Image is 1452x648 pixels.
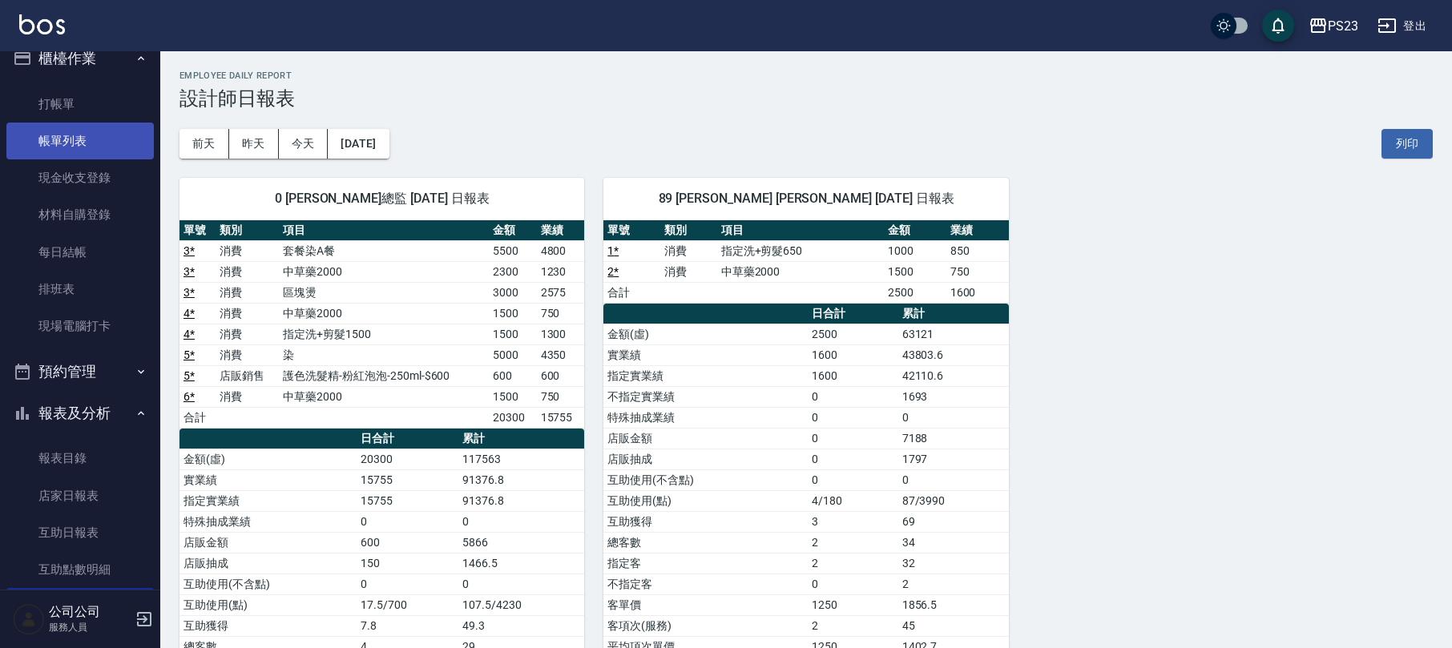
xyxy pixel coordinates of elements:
td: 0 [808,574,897,594]
th: 日合計 [808,304,897,324]
td: 5500 [489,240,537,261]
img: Person [13,603,45,635]
td: 750 [537,303,585,324]
table: a dense table [179,220,584,429]
a: 設計師日報表 [6,588,154,625]
td: 1600 [808,344,897,365]
a: 報表目錄 [6,440,154,477]
button: 預約管理 [6,351,154,392]
a: 互助日報表 [6,514,154,551]
td: 消費 [216,344,279,365]
td: 2300 [489,261,537,282]
td: 0 [808,469,897,490]
th: 累計 [898,304,1009,324]
th: 業績 [946,220,1009,241]
td: 1466.5 [458,553,584,574]
button: 前天 [179,129,229,159]
a: 互助點數明細 [6,551,154,588]
td: 店販金額 [603,428,808,449]
td: 0 [898,469,1009,490]
td: 150 [357,553,458,574]
td: 2 [808,615,897,636]
td: 750 [946,261,1009,282]
td: 15755 [357,469,458,490]
td: 店販金額 [179,532,357,553]
td: 5866 [458,532,584,553]
td: 消費 [216,303,279,324]
td: 34 [898,532,1009,553]
th: 類別 [216,220,279,241]
td: 0 [808,407,897,428]
td: 2500 [884,282,946,303]
p: 服務人員 [49,620,131,634]
td: 750 [537,386,585,407]
td: 消費 [216,386,279,407]
td: 指定洗+剪髮650 [717,240,884,261]
td: 600 [489,365,537,386]
a: 排班表 [6,271,154,308]
td: 4350 [537,344,585,365]
button: 今天 [279,129,329,159]
button: [DATE] [328,129,389,159]
td: 0 [898,407,1009,428]
th: 金額 [489,220,537,241]
td: 客項次(服務) [603,615,808,636]
th: 項目 [279,220,488,241]
td: 特殊抽成業績 [179,511,357,532]
a: 材料自購登錄 [6,196,154,233]
td: 互助使用(不含點) [179,574,357,594]
td: 1500 [489,303,537,324]
td: 45 [898,615,1009,636]
td: 15755 [537,407,585,428]
td: 20300 [357,449,458,469]
td: 20300 [489,407,537,428]
td: 套餐染A餐 [279,240,488,261]
td: 15755 [357,490,458,511]
td: 1856.5 [898,594,1009,615]
td: 1300 [537,324,585,344]
td: 49.3 [458,615,584,636]
td: 0 [357,574,458,594]
td: 區塊燙 [279,282,488,303]
td: 消費 [660,240,717,261]
td: 互助使用(點) [179,594,357,615]
td: 染 [279,344,488,365]
td: 指定實業績 [603,365,808,386]
td: 3 [808,511,897,532]
td: 0 [808,428,897,449]
div: PS23 [1328,16,1358,36]
span: 89 [PERSON_NAME] [PERSON_NAME] [DATE] 日報表 [623,191,989,207]
td: 69 [898,511,1009,532]
td: 0 [458,511,584,532]
a: 現金收支登錄 [6,159,154,196]
td: 1500 [884,261,946,282]
td: 金額(虛) [603,324,808,344]
td: 消費 [216,282,279,303]
td: 指定實業績 [179,490,357,511]
td: 1693 [898,386,1009,407]
td: 消費 [660,261,717,282]
td: 43803.6 [898,344,1009,365]
th: 業績 [537,220,585,241]
th: 金額 [884,220,946,241]
button: 列印 [1381,129,1433,159]
td: 店販抽成 [603,449,808,469]
button: 報表及分析 [6,392,154,434]
td: 不指定實業績 [603,386,808,407]
td: 4800 [537,240,585,261]
td: 850 [946,240,1009,261]
td: 0 [808,386,897,407]
td: 1600 [808,365,897,386]
td: 2 [808,532,897,553]
td: 合計 [603,282,660,303]
button: save [1262,10,1294,42]
td: 店販抽成 [179,553,357,574]
th: 項目 [717,220,884,241]
td: 91376.8 [458,490,584,511]
td: 店販銷售 [216,365,279,386]
button: 登出 [1371,11,1433,41]
a: 每日結帳 [6,234,154,271]
td: 互助使用(不含點) [603,469,808,490]
td: 7.8 [357,615,458,636]
td: 1600 [946,282,1009,303]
